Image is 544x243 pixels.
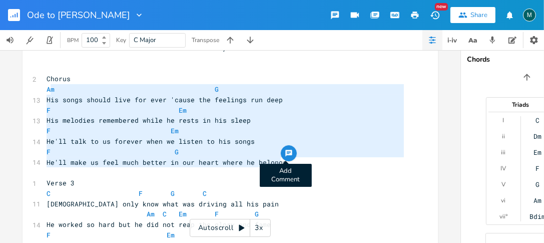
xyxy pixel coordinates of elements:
[47,106,51,115] span: F
[167,230,175,239] span: Em
[47,220,271,229] span: He worked so hard but he did not reap the glory and fame
[533,196,541,204] div: Am
[171,189,175,198] span: G
[250,219,268,237] div: 3x
[502,132,505,140] div: ii
[147,209,155,218] span: Am
[116,37,126,43] div: Key
[259,43,263,52] span: C
[523,9,536,22] div: markbass2
[47,95,283,104] span: His songs should live for ever 'cause the feelings run deep
[523,4,536,27] button: M
[47,85,55,94] span: Am
[533,148,541,156] div: Em
[47,178,75,187] span: Verse 3
[450,7,495,23] button: Share
[203,189,207,198] span: C
[215,85,219,94] span: G
[501,196,505,204] div: vi
[139,189,143,198] span: F
[500,164,506,172] div: IV
[281,145,297,161] button: Add Comment
[435,3,448,11] div: New
[67,38,79,43] div: BPM
[535,116,539,124] div: C
[239,43,247,52] span: Eb
[179,209,187,218] span: Em
[47,230,51,239] span: F
[179,106,187,115] span: Em
[502,116,504,124] div: I
[535,180,539,188] div: G
[175,147,179,156] span: G
[499,212,507,220] div: vii°
[47,116,251,125] span: His melodies remembered while he rests in his sleep
[501,148,505,156] div: iii
[47,74,71,83] span: Chorus
[231,43,235,52] span: C
[47,147,51,156] span: F
[47,137,255,146] span: He'll talk to us forever when we listen to his songs
[134,36,156,45] span: C Major
[251,43,255,52] span: F
[535,164,539,172] div: F
[27,11,130,20] span: Ode to [PERSON_NAME]
[47,43,263,52] span: I stood and watched him with a tear in his eye - - -
[163,209,167,218] span: C
[255,209,259,218] span: G
[425,6,445,24] button: New
[533,132,541,140] div: Dm
[501,180,505,188] div: V
[192,37,219,43] div: Transpose
[47,126,51,135] span: F
[47,199,279,208] span: [DEMOGRAPHIC_DATA] only know what was driving all his pain
[190,219,271,237] div: Autoscroll
[470,11,487,20] div: Share
[47,189,51,198] span: C
[47,158,287,167] span: He'll make us feel much better in our heart where he belongs
[215,209,219,218] span: F
[171,126,179,135] span: Em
